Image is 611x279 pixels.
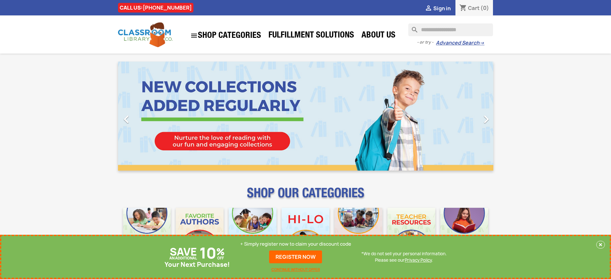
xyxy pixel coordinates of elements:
i: search [408,23,416,31]
img: Classroom Library Company [118,22,173,47]
span: - or try - [417,39,436,46]
img: CLC_HiLo_Mobile.jpg [282,208,329,256]
input: Search [408,23,493,36]
i: shopping_cart [459,4,467,12]
a: Previous [118,62,174,171]
a: Fulfillment Solutions [265,30,357,42]
a: Next [437,62,493,171]
span: → [479,40,484,46]
i:  [118,111,134,127]
i:  [478,111,494,127]
a: [PHONE_NUMBER] [143,4,192,11]
span: Cart [468,4,479,12]
a: SHOP CATEGORIES [187,29,264,43]
span: Sign in [433,5,451,12]
a:  Sign in [425,5,451,12]
p: SHOP OUR CATEGORIES [118,191,493,203]
img: CLC_Phonics_And_Decodables_Mobile.jpg [229,208,276,256]
img: CLC_Teacher_Resources_Mobile.jpg [387,208,435,256]
img: CLC_Favorite_Authors_Mobile.jpg [176,208,224,256]
span: (0) [480,4,489,12]
i:  [425,5,432,13]
a: About Us [358,30,399,42]
img: CLC_Fiction_Nonfiction_Mobile.jpg [335,208,382,256]
i:  [190,32,198,39]
img: CLC_Bulk_Mobile.jpg [123,208,171,256]
img: CLC_Dyslexia_Mobile.jpg [440,208,488,256]
div: CALL US: [118,3,193,13]
a: Advanced Search→ [436,40,484,46]
ul: Carousel container [118,62,493,171]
